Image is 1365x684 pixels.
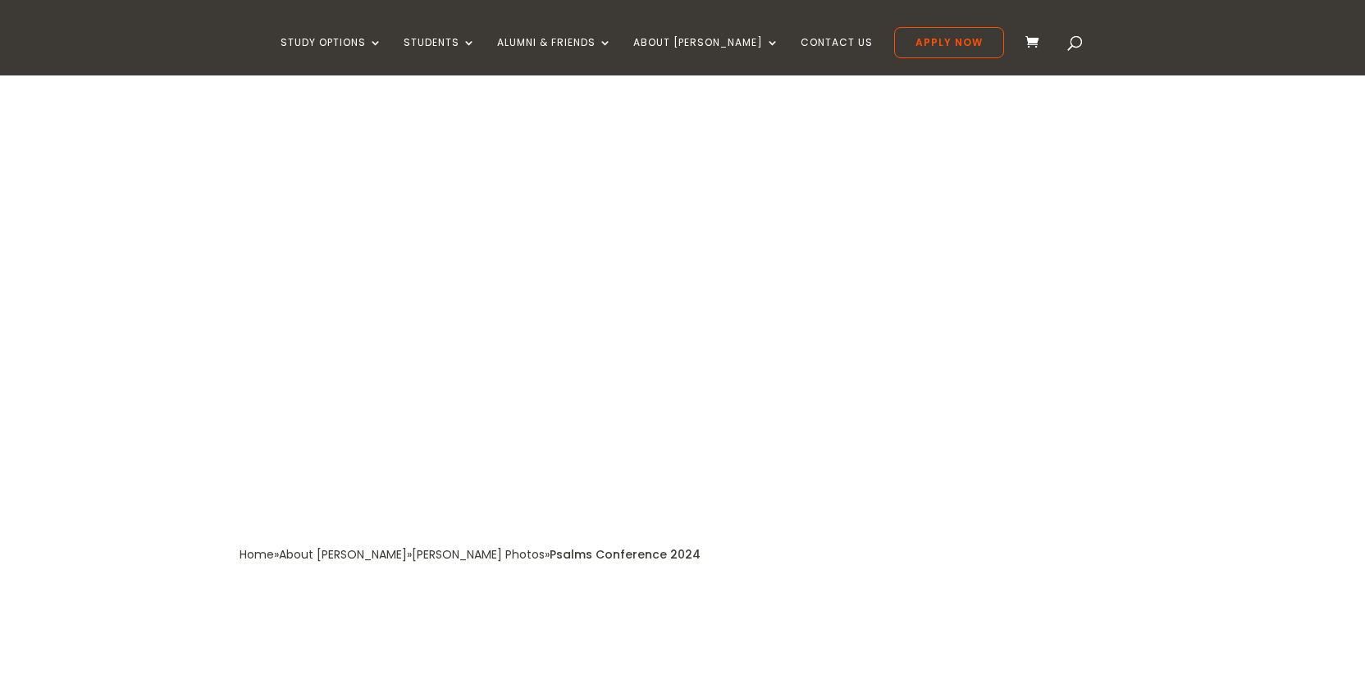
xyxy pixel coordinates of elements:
[497,37,612,75] a: Alumni & Friends
[801,37,873,75] a: Contact Us
[412,546,545,563] a: [PERSON_NAME] Photos
[279,546,407,563] a: About [PERSON_NAME]
[404,37,476,75] a: Students
[281,37,382,75] a: Study Options
[894,27,1004,58] a: Apply Now
[550,544,701,566] div: Psalms Conference 2024
[633,37,779,75] a: About [PERSON_NAME]
[240,544,550,566] div: » » »
[240,546,274,563] a: Home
